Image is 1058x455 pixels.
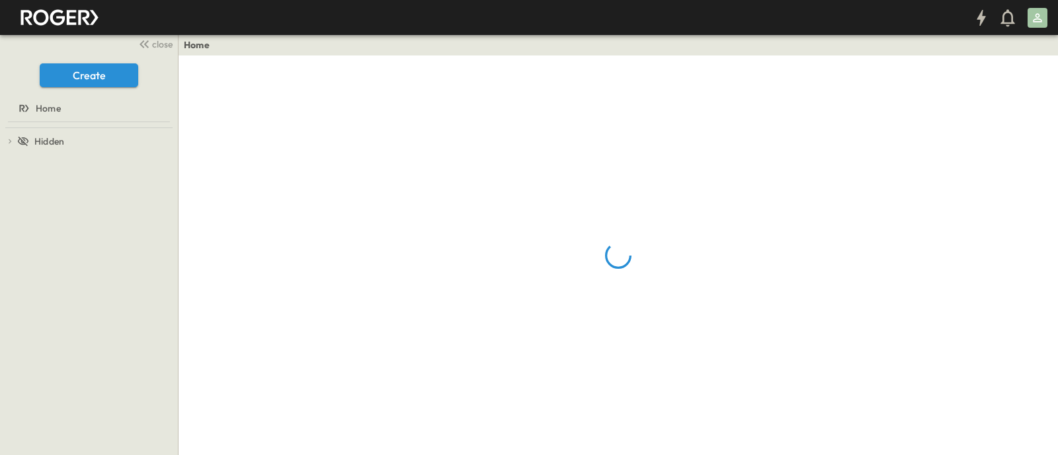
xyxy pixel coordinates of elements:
nav: breadcrumbs [184,38,218,52]
span: Home [36,102,61,115]
span: close [152,38,173,51]
span: Hidden [34,135,64,148]
a: Home [184,38,210,52]
a: Home [3,99,173,118]
button: close [133,34,175,53]
button: Create [40,63,138,87]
